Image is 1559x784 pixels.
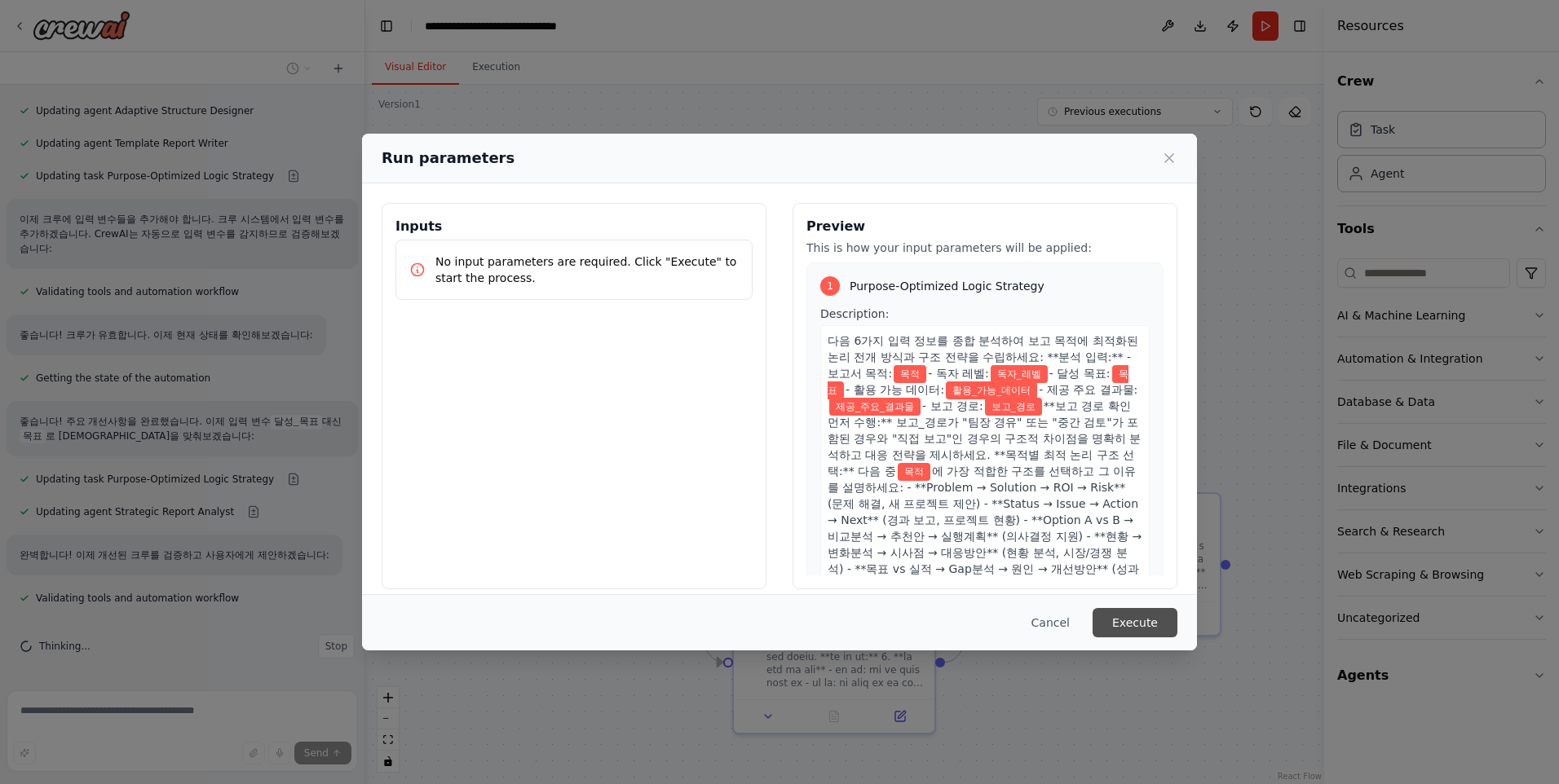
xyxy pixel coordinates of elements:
span: - 달성 목표: [1049,367,1111,380]
span: Variable: 제공_주요_결과물 [829,398,921,416]
span: - 활용 가능 데이터: [846,383,944,396]
span: **보고 경로 확인 먼저 수행:** 보고_경로가 "팀장 경유" 또는 "중간 검토"가 포함된 경우와 "직접 보고"인 경우의 구조적 차이점을 명확히 분석하고 대응 전략을 제시하세... [828,399,1141,478]
div: 1 [820,276,840,296]
span: Variable: 독자_레벨 [991,365,1048,383]
span: Variable: 목표 [828,365,1128,399]
span: Variable: 목적 [894,365,926,383]
span: Description: [820,307,889,320]
span: Variable: 목적 [898,463,930,481]
span: Variable: 보고_경로 [985,398,1042,416]
span: Purpose-Optimized Logic Strategy [850,278,1044,294]
span: 다음 6가지 입력 정보를 종합 분석하여 보고 목적에 최적화된 논리 전개 방식과 구조 전략을 수립하세요: **분석 입력:** - 보고서 목적: [828,334,1138,380]
h3: Preview [806,217,1164,236]
span: - 제공 주요 결과물: [1039,383,1137,396]
span: - 보고 경로: [922,399,983,412]
span: - 독자 레벨: [928,367,989,380]
button: Execute [1093,608,1177,637]
button: Cancel [1018,608,1083,637]
h2: Run parameters [382,147,515,170]
p: No input parameters are required. Click "Execute" to start the process. [435,253,739,286]
h3: Inputs [395,217,753,236]
span: Variable: 활용_가능_데이터 [946,381,1037,399]
span: 에 가장 적합한 구조를 선택하고 그 이유를 설명하세요: - **Problem → Solution → ROI → Risk** (문제 해결, 새 프로젝트 제안) - **Statu... [828,465,1142,608]
p: This is how your input parameters will be applied: [806,240,1164,256]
